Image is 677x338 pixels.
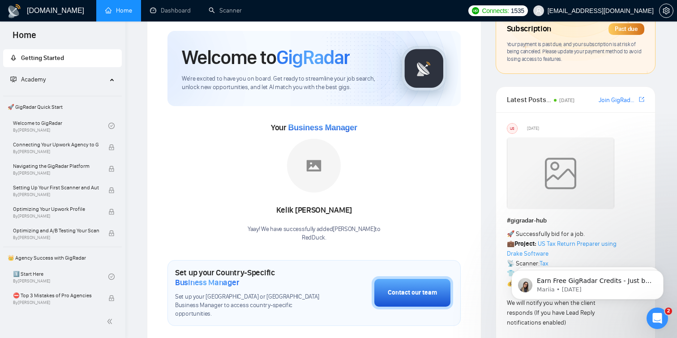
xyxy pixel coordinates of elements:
div: Close [154,14,170,30]
span: Optimizing and A/B Testing Your Scanner for Better Results [13,226,99,235]
span: Business Manager [175,278,239,287]
span: 👑 Agency Success with GigRadar [4,249,121,267]
span: 1535 [511,6,524,16]
img: gigradar-logo.png [402,46,446,91]
div: Kelik [PERSON_NAME] [248,203,381,218]
h1: Set up your Country-Specific [175,268,327,287]
p: RedDuck . [248,234,381,242]
button: Help [120,256,179,291]
img: logo [7,4,21,18]
a: Join GigRadar Slack Community [599,95,637,105]
span: By [PERSON_NAME] [13,300,99,305]
span: lock [108,209,115,215]
div: 🔠 GigRadar Search Syntax: Query Operators for Optimized Job Searches [18,220,150,239]
p: How can we help? [18,109,161,124]
div: 👑 Laziza AI - Job Pre-Qualification [18,246,150,255]
img: placeholder.png [287,139,341,193]
span: Academy [21,76,46,83]
span: ⛔ Top 3 Mistakes of Pro Agencies [13,291,99,300]
span: Connecting Your Upwork Agency to GigRadar [13,140,99,149]
span: 🚀 GigRadar Quick Start [4,98,121,116]
span: double-left [107,317,116,326]
a: searchScanner [209,7,242,14]
span: check-circle [108,123,115,129]
span: Getting Started [21,54,64,62]
button: Messages [60,256,119,291]
span: user [536,8,542,14]
a: Welcome to GigRadarBy[PERSON_NAME] [13,116,108,136]
a: dashboardDashboard [150,7,191,14]
span: export [639,96,644,103]
span: Home [20,278,40,284]
span: GigRadar [276,45,350,69]
span: Setting Up Your First Scanner and Auto-Bidder [13,183,99,192]
span: We're excited to have you on board. Get ready to streamline your job search, unlock new opportuni... [182,75,387,92]
span: By [PERSON_NAME] [13,171,99,176]
img: upwork-logo.png [472,7,479,14]
span: Set up your [GEOGRAPHIC_DATA] or [GEOGRAPHIC_DATA] Business Manager to access country-specific op... [175,293,327,318]
div: Contact our team [388,288,437,298]
span: fund-projection-screen [10,76,17,82]
span: Business Manager [288,123,357,132]
div: Yaay! We have successfully added [PERSON_NAME] to [248,225,381,242]
div: Ask a question [9,136,170,160]
span: Navigating the GigRadar Platform [13,162,99,171]
button: Contact our team [372,276,453,309]
div: Ask a question [18,143,150,153]
strong: Project: [514,240,536,248]
div: ✅ How To: Connect your agency to [DOMAIN_NAME] [13,190,166,216]
span: 2 [665,308,672,315]
a: setting [659,7,673,14]
span: By [PERSON_NAME] [13,192,99,197]
span: lock [108,144,115,150]
iframe: Intercom notifications message [498,251,677,314]
div: US [507,124,517,133]
img: weqQh+iSagEgQAAAABJRU5ErkJggg== [507,137,614,209]
span: Subscription [507,21,551,37]
span: lock [108,295,115,301]
a: 1️⃣ Start HereBy[PERSON_NAME] [13,267,108,287]
div: ✅ How To: Connect your agency to [DOMAIN_NAME] [18,194,150,213]
img: Profile image for Mariia [130,14,148,32]
span: lock [108,230,115,236]
img: Profile image for Nazar [113,14,131,32]
span: Messages [74,278,105,284]
p: Hi [PERSON_NAME][EMAIL_ADDRESS][DOMAIN_NAME] 👋 [18,64,161,109]
span: check-circle [108,274,115,280]
a: export [639,95,644,104]
div: 🔠 GigRadar Search Syntax: Query Operators for Optimized Job Searches [13,216,166,242]
h1: Welcome to [182,45,350,69]
button: Search for help [13,169,166,187]
span: By [PERSON_NAME] [13,214,99,219]
span: rocket [10,55,17,61]
a: US Tax Return Preparer using Drake Software [507,240,617,257]
button: setting [659,4,673,18]
h1: # gigradar-hub [507,216,644,226]
span: [DATE] [559,97,574,103]
span: By [PERSON_NAME] [13,149,99,154]
span: lock [108,166,115,172]
span: [DATE] [527,124,539,133]
span: lock [108,187,115,193]
span: Latest Posts from the GigRadar Community [507,94,551,105]
span: By [PERSON_NAME] [13,235,99,240]
span: Your payment is past due, and your subscription is at risk of being canceled. Please update your ... [507,41,642,62]
span: Optimizing Your Upwork Profile [13,205,99,214]
a: homeHome [105,7,132,14]
span: Home [5,29,43,47]
span: setting [660,7,673,14]
span: Academy [10,76,46,83]
span: Help [142,278,156,284]
span: Your [271,123,357,133]
iframe: Intercom live chat [647,308,668,329]
span: Connects: [482,6,509,16]
span: Search for help [18,173,73,183]
div: 👑 Laziza AI - Job Pre-Qualification [13,242,166,259]
img: logo [18,17,32,31]
img: Profile image for Dima [96,14,114,32]
li: Getting Started [3,49,122,67]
